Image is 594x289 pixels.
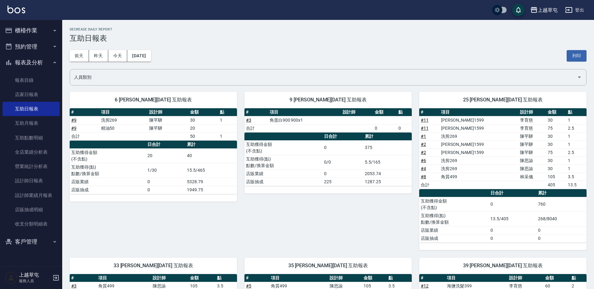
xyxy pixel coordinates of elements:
table: a dense table [244,108,412,133]
th: # [70,274,97,282]
td: 30 [188,116,218,124]
td: 20 [188,124,218,132]
td: 互助獲得金額 (不含點) [419,197,489,212]
a: 店家日報表 [2,87,60,102]
th: 金額 [362,274,387,282]
a: 營業統計分析表 [2,159,60,174]
td: 0 [489,197,536,212]
a: #4 [421,166,426,171]
th: 累計 [363,133,412,141]
a: #1 [421,134,426,139]
td: 30 [546,116,566,124]
button: 今天 [108,50,128,62]
td: 陳芊驊 [518,140,546,148]
th: 點 [387,274,412,282]
th: 金額 [188,274,216,282]
button: 昨天 [89,50,108,62]
td: 0 [146,178,185,186]
span: 39 [PERSON_NAME][DATE] 互助報表 [427,263,579,269]
th: # [419,274,446,282]
a: 互助點數明細 [2,131,60,145]
table: a dense table [419,189,587,243]
th: 項目 [269,274,328,282]
th: 點 [566,108,587,116]
a: 互助月報表 [2,116,60,130]
th: 項目 [97,274,151,282]
td: 陳芊驊 [148,124,188,132]
p: 服務人員 [19,278,51,284]
a: #3 [246,118,251,123]
td: 店販業績 [70,178,146,186]
td: 互助獲得(點) 點數/換算金額 [419,212,489,226]
th: 設計師 [328,274,362,282]
td: 合計 [244,124,268,132]
td: 店販業績 [244,170,323,178]
button: 櫃檯作業 [2,22,60,39]
td: 0 [397,124,412,132]
td: 268/8040 [536,212,587,226]
td: 760 [536,197,587,212]
td: 0 [536,226,587,234]
td: 0 [323,170,363,178]
td: 0 [323,140,363,155]
td: 店販業績 [419,226,489,234]
th: # [70,108,100,116]
button: Open [574,72,584,82]
td: 李育慈 [518,116,546,124]
td: 合計 [419,181,439,189]
td: 13.5/405 [489,212,536,226]
th: 設計師 [148,108,188,116]
td: 0 [489,226,536,234]
td: [PERSON_NAME]1599 [439,116,518,124]
td: 洗剪269 [439,132,518,140]
td: 角質499 [439,173,518,181]
td: 店販抽成 [244,178,323,186]
a: #9 [71,118,77,123]
button: 預約管理 [2,39,60,55]
th: 累計 [185,141,237,149]
th: 點 [218,108,237,116]
td: 0 [146,186,185,194]
a: #2 [421,150,426,155]
th: 日合計 [323,133,363,141]
span: 33 [PERSON_NAME][DATE] 互助報表 [77,263,230,269]
td: 30 [546,140,566,148]
td: 75 [546,148,566,156]
td: [PERSON_NAME]1599 [439,148,518,156]
table: a dense table [70,141,237,194]
a: #6 [421,158,426,163]
td: 225 [323,178,363,186]
img: Logo [7,6,25,13]
th: 設計師 [151,274,188,282]
td: 李育慈 [518,124,546,132]
button: 上越草屯 [528,4,560,16]
a: 店販抽成明細 [2,203,60,217]
td: 1949.75 [185,186,237,194]
td: 40 [185,148,237,163]
td: 30 [546,165,566,173]
td: 陳芊驊 [148,116,188,124]
td: 店販抽成 [70,186,146,194]
button: 前天 [70,50,89,62]
a: #5 [246,283,251,288]
th: # [244,274,269,282]
td: 陳芊驊 [518,148,546,156]
td: 405 [546,181,566,189]
button: 列印 [567,50,587,62]
td: 1 [566,140,587,148]
button: 報表及分析 [2,54,60,71]
th: 累計 [536,189,587,197]
td: 105 [546,173,566,181]
span: 35 [PERSON_NAME][DATE] 互助報表 [252,263,404,269]
td: 角蛋白900 900x1 [268,116,341,124]
td: 50 [188,132,218,140]
td: 陳思諭 [518,156,546,165]
a: 報表目錄 [2,73,60,87]
td: 2.5 [566,148,587,156]
th: 日合計 [489,189,536,197]
a: 全店業績分析表 [2,145,60,159]
th: 日合計 [146,141,185,149]
td: 20 [146,148,185,163]
table: a dense table [244,133,412,186]
td: 互助獲得(點) 點數/換算金額 [70,163,146,178]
